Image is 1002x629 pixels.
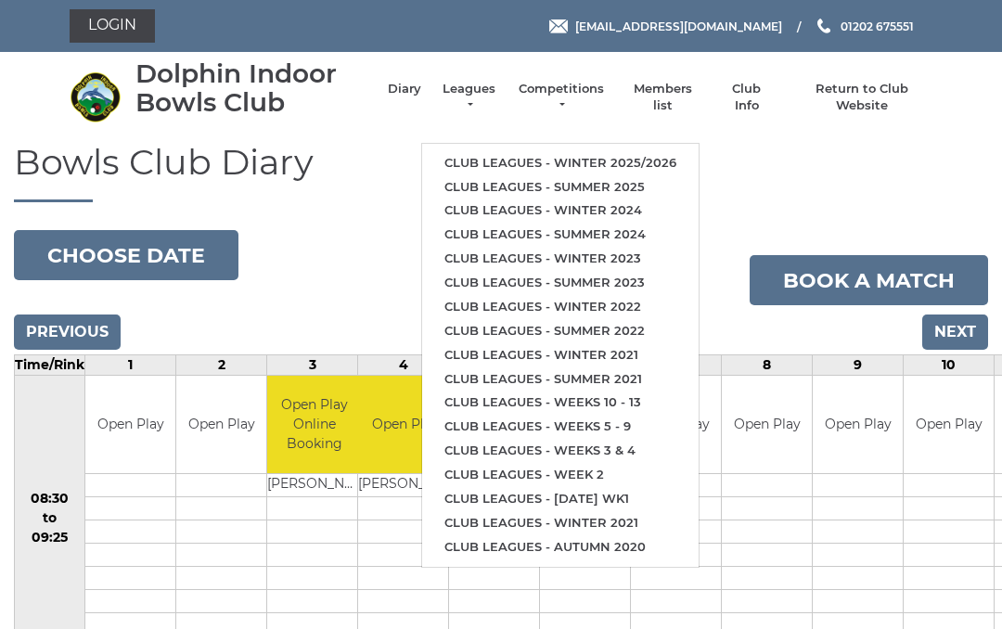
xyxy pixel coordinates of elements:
a: Phone us 01202 675551 [815,18,914,35]
td: Open Play [358,376,452,473]
td: 10 [904,355,995,376]
td: Open Play [904,376,994,473]
a: Return to Club Website [792,81,932,114]
a: Club leagues - Winter 2021 [422,511,699,535]
a: Members list [623,81,700,114]
a: Club leagues - Weeks 10 - 13 [422,391,699,415]
td: 9 [813,355,904,376]
td: [PERSON_NAME] [358,473,452,496]
a: Login [70,9,155,43]
h1: Bowls Club Diary [14,143,988,203]
button: Choose date [14,230,238,280]
a: Club leagues - Winter 2023 [422,247,699,271]
a: Club leagues - [DATE] wk1 [422,487,699,511]
img: Email [549,19,568,33]
div: Dolphin Indoor Bowls Club [135,59,369,117]
td: Open Play [722,376,812,473]
ul: Leagues [421,143,700,568]
a: Club leagues - Winter 2025/2026 [422,151,699,175]
td: 8 [722,355,813,376]
a: Diary [388,81,421,97]
td: 4 [358,355,449,376]
a: Club leagues - Weeks 3 & 4 [422,439,699,463]
a: Club leagues - Summer 2021 [422,367,699,392]
a: Club leagues - Weeks 5 - 9 [422,415,699,439]
a: Club leagues - Summer 2022 [422,319,699,343]
a: Club leagues - Autumn 2020 [422,535,699,559]
a: Email [EMAIL_ADDRESS][DOMAIN_NAME] [549,18,782,35]
a: Book a match [750,255,988,305]
td: [PERSON_NAME] [267,473,361,496]
td: 1 [85,355,176,376]
a: Club leagues - Summer 2024 [422,223,699,247]
a: Competitions [517,81,606,114]
a: Club leagues - Summer 2025 [422,175,699,199]
a: Club leagues - Summer 2023 [422,271,699,295]
a: Club leagues - Week 2 [422,463,699,487]
td: Time/Rink [15,355,85,376]
span: 01202 675551 [841,19,914,32]
a: Club leagues - Winter 2021 [422,343,699,367]
input: Next [922,314,988,350]
input: Previous [14,314,121,350]
td: Open Play [85,376,175,473]
span: [EMAIL_ADDRESS][DOMAIN_NAME] [575,19,782,32]
td: Open Play [813,376,903,473]
td: Open Play Online Booking [267,376,361,473]
a: Club Info [720,81,774,114]
a: Club leagues - Winter 2022 [422,295,699,319]
a: Club leagues - Winter 2024 [422,199,699,223]
td: 3 [267,355,358,376]
img: Dolphin Indoor Bowls Club [70,71,121,122]
td: Open Play [176,376,266,473]
img: Phone us [817,19,830,33]
td: 2 [176,355,267,376]
a: Leagues [440,81,498,114]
